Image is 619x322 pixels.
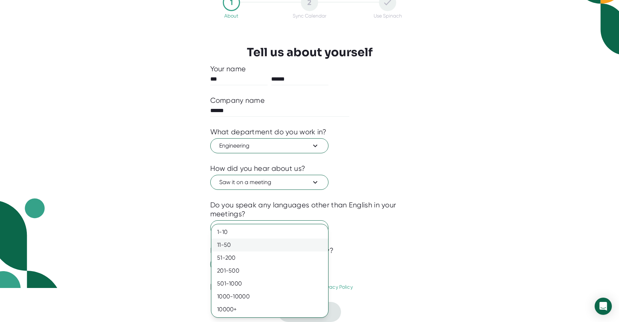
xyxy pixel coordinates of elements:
div: 1000-10000 [211,290,328,303]
div: 11-50 [211,239,328,251]
div: 1-10 [211,226,328,239]
div: 10000+ [211,303,328,316]
div: 501-1000 [211,277,328,290]
div: 51-200 [211,251,328,264]
div: 201-500 [211,264,328,277]
div: Open Intercom Messenger [595,298,612,315]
